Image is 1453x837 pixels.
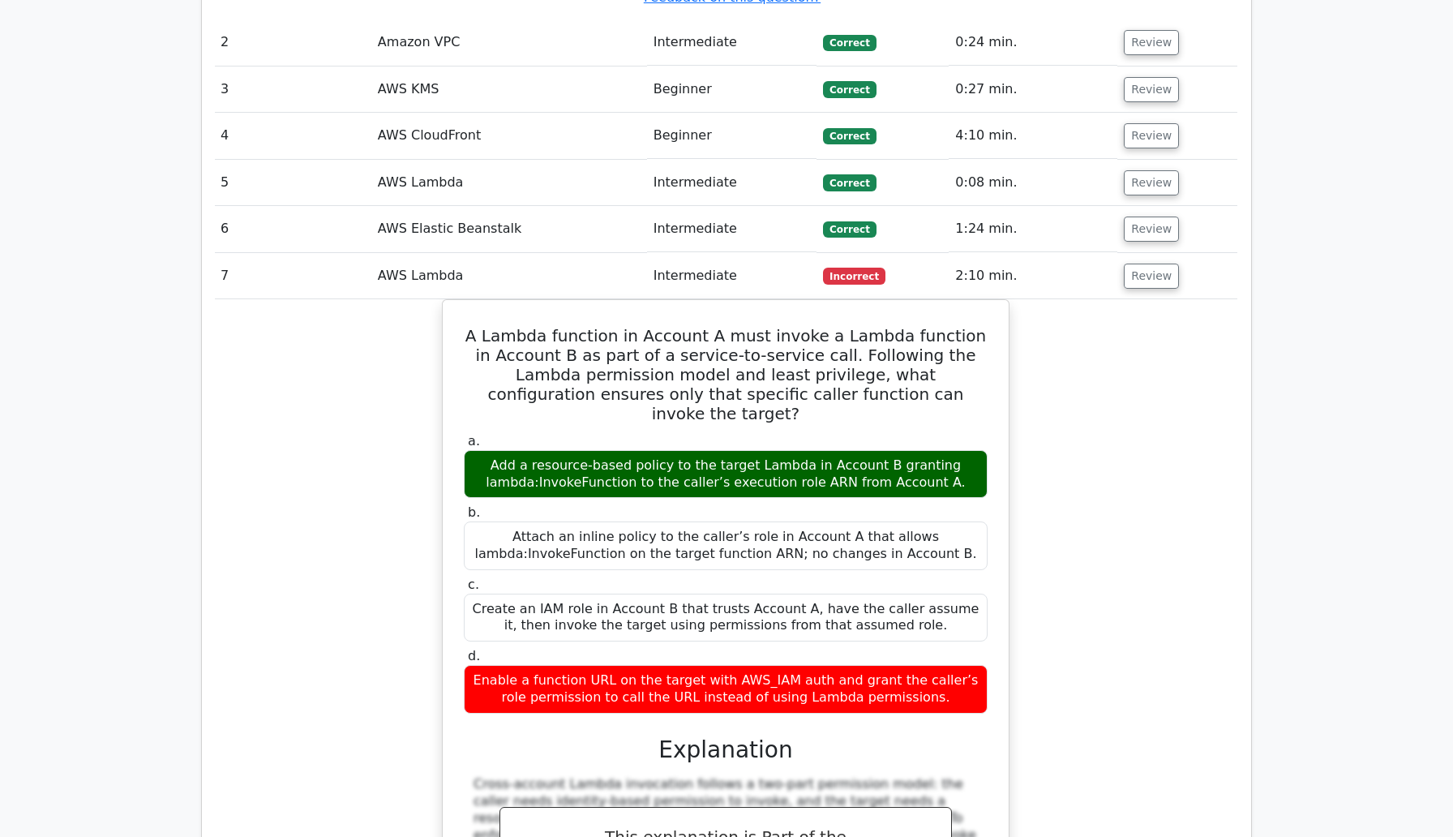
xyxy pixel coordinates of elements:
[468,577,479,592] span: c.
[647,67,817,113] td: Beginner
[464,665,988,714] div: Enable a function URL on the target with AWS_IAM auth and grant the caller’s role permission to c...
[1124,264,1179,289] button: Review
[371,113,647,159] td: AWS CloudFront
[949,253,1117,299] td: 2:10 min.
[468,648,480,663] span: d.
[647,206,817,252] td: Intermediate
[1124,170,1179,195] button: Review
[468,504,480,520] span: b.
[464,522,988,570] div: Attach an inline policy to the caller’s role in Account A that allows lambda:InvokeFunction on th...
[474,736,978,764] h3: Explanation
[371,206,647,252] td: AWS Elastic Beanstalk
[1124,217,1179,242] button: Review
[823,81,876,97] span: Correct
[823,174,876,191] span: Correct
[949,113,1117,159] td: 4:10 min.
[1124,30,1179,55] button: Review
[462,326,989,423] h5: A Lambda function in Account A must invoke a Lambda function in Account B as part of a service-to...
[371,19,647,66] td: Amazon VPC
[823,268,885,284] span: Incorrect
[949,160,1117,206] td: 0:08 min.
[949,206,1117,252] td: 1:24 min.
[1124,77,1179,102] button: Review
[214,253,371,299] td: 7
[647,160,817,206] td: Intermediate
[214,160,371,206] td: 5
[371,160,647,206] td: AWS Lambda
[647,113,817,159] td: Beginner
[647,253,817,299] td: Intermediate
[823,35,876,51] span: Correct
[214,206,371,252] td: 6
[214,19,371,66] td: 2
[371,67,647,113] td: AWS KMS
[214,67,371,113] td: 3
[468,433,480,449] span: a.
[464,450,988,499] div: Add a resource-based policy to the target Lambda in Account B granting lambda:InvokeFunction to t...
[823,221,876,238] span: Correct
[647,19,817,66] td: Intermediate
[949,67,1117,113] td: 0:27 min.
[371,253,647,299] td: AWS Lambda
[949,19,1117,66] td: 0:24 min.
[214,113,371,159] td: 4
[1124,123,1179,148] button: Review
[823,128,876,144] span: Correct
[464,594,988,642] div: Create an IAM role in Account B that trusts Account A, have the caller assume it, then invoke the...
